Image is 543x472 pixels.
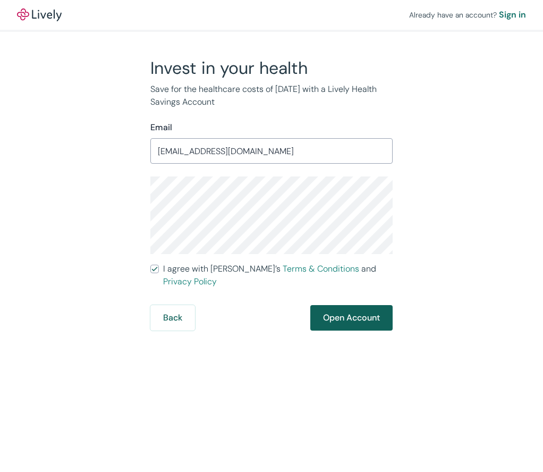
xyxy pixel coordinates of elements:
a: LivelyLively [17,9,62,21]
img: Lively [17,9,62,21]
a: Terms & Conditions [283,263,359,274]
div: Already have an account? [409,9,526,21]
button: Open Account [310,305,393,331]
a: Privacy Policy [163,276,217,287]
button: Back [150,305,195,331]
p: Save for the healthcare costs of [DATE] with a Lively Health Savings Account [150,83,393,108]
h2: Invest in your health [150,57,393,79]
span: I agree with [PERSON_NAME]’s and [163,263,393,288]
a: Sign in [499,9,526,21]
label: Email [150,121,172,134]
